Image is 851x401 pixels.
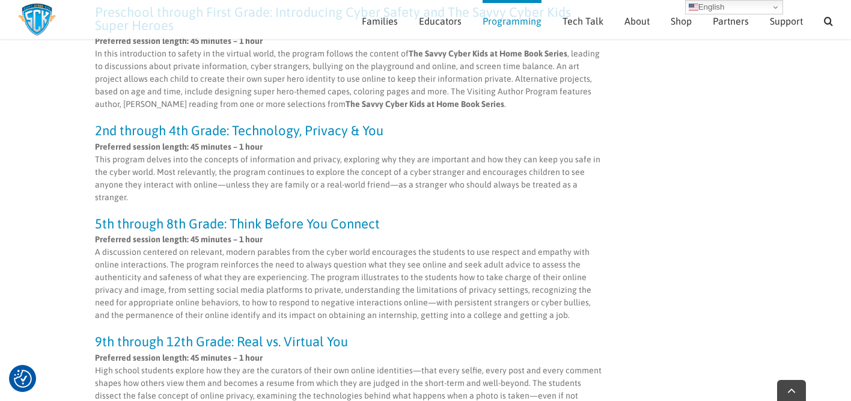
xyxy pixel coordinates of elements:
span: Partners [713,16,749,26]
h3: 2nd through 4th Grade: Technology, Privacy & You [95,124,603,137]
img: Savvy Cyber Kids Logo [18,3,56,36]
img: en [689,2,698,12]
strong: Preferred session length: 45 minutes – 1 hour [95,353,263,363]
strong: Preferred session length: 45 minutes – 1 hour [95,142,263,152]
span: Tech Talk [563,16,603,26]
img: Revisit consent button [14,370,32,388]
p: A discussion centered on relevant, modern parables from the cyber world encourages the students t... [95,233,603,322]
span: Shop [671,16,692,26]
strong: The Savvy Cyber Kids at Home Book Series [346,99,504,109]
p: This program delves into the concepts of information and privacy, exploring why they are importan... [95,141,603,204]
strong: Preferred session length: 45 minutes – 1 hour [95,234,263,244]
span: Educators [419,16,462,26]
strong: Preferred session length: 45 minutes – 1 hour [95,36,263,46]
h3: 9th through 12th Grade: Real vs. Virtual You [95,335,603,348]
span: Support [770,16,803,26]
span: About [624,16,650,26]
strong: The Savvy Cyber Kids at Home Book Series [409,49,567,58]
p: In this introduction to safety in the virtual world, the program follows the content of , leading... [95,35,603,111]
button: Consent Preferences [14,370,32,388]
span: Programming [483,16,541,26]
span: Families [362,16,398,26]
h3: 5th through 8th Grade: Think Before You Connect [95,217,603,230]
